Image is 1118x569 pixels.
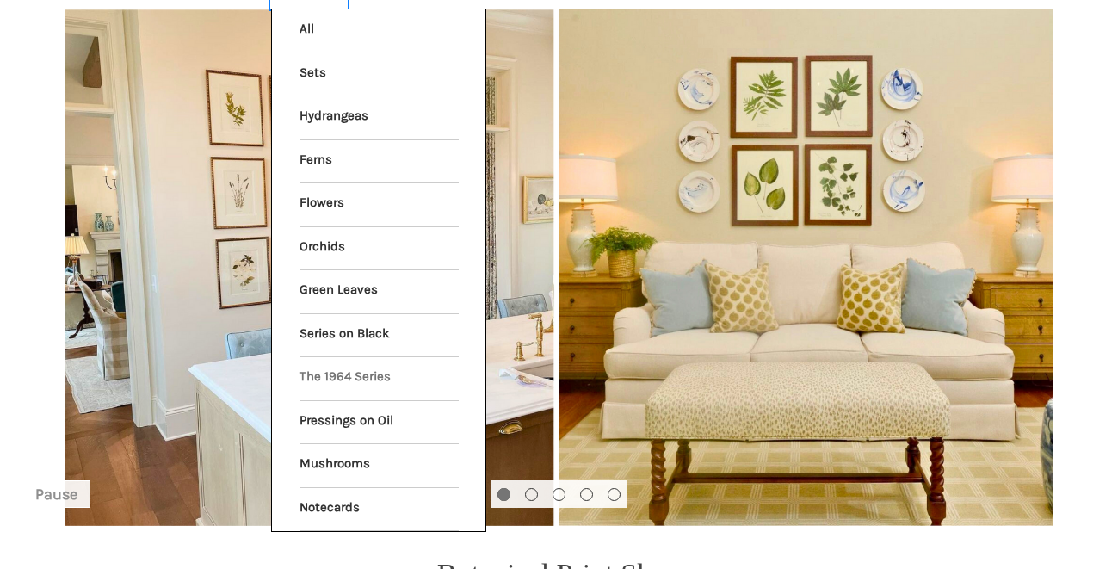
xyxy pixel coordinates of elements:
a: Notecards [300,488,459,531]
button: Go to slide 1 of 5, active [497,488,510,501]
a: Orchids [300,227,459,270]
a: Green Leaves [300,270,459,313]
a: Pressings on Oil [300,401,459,444]
button: Go to slide 2 of 5 [525,488,538,501]
a: Flowers [300,183,459,226]
button: Go to slide 3 of 5 [553,488,565,501]
a: Sets [300,53,459,96]
a: Series on Black [300,314,459,357]
a: Mushrooms [300,444,459,487]
a: Hydrangeas [300,96,459,139]
button: Pause carousel [22,480,90,508]
button: Go to slide 5 of 5 [608,488,621,501]
a: Ferns [300,140,459,183]
button: Go to slide 4 of 5 [580,488,593,501]
a: The 1964 Series [300,357,459,400]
